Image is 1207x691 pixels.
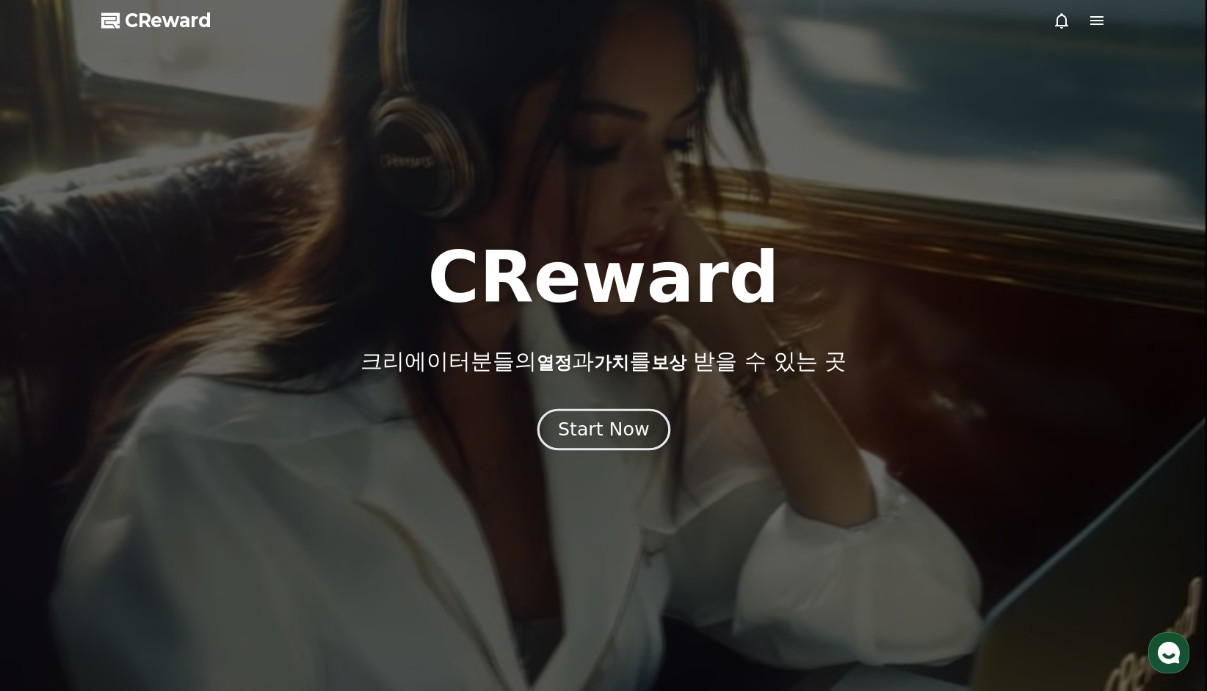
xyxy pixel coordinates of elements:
[537,408,670,450] button: Start Now
[101,9,211,32] a: CReward
[427,242,779,313] h1: CReward
[558,417,649,442] div: Start Now
[651,352,686,373] span: 보상
[134,488,152,500] span: 대화
[540,424,667,438] a: Start Now
[125,9,211,32] span: CReward
[537,352,572,373] span: 열정
[97,466,189,502] a: 대화
[594,352,629,373] span: 가치
[4,466,97,502] a: 홈
[46,488,55,499] span: 홈
[227,488,244,499] span: 설정
[360,348,847,375] p: 크리에이터분들의 과 를 받을 수 있는 곳
[189,466,282,502] a: 설정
